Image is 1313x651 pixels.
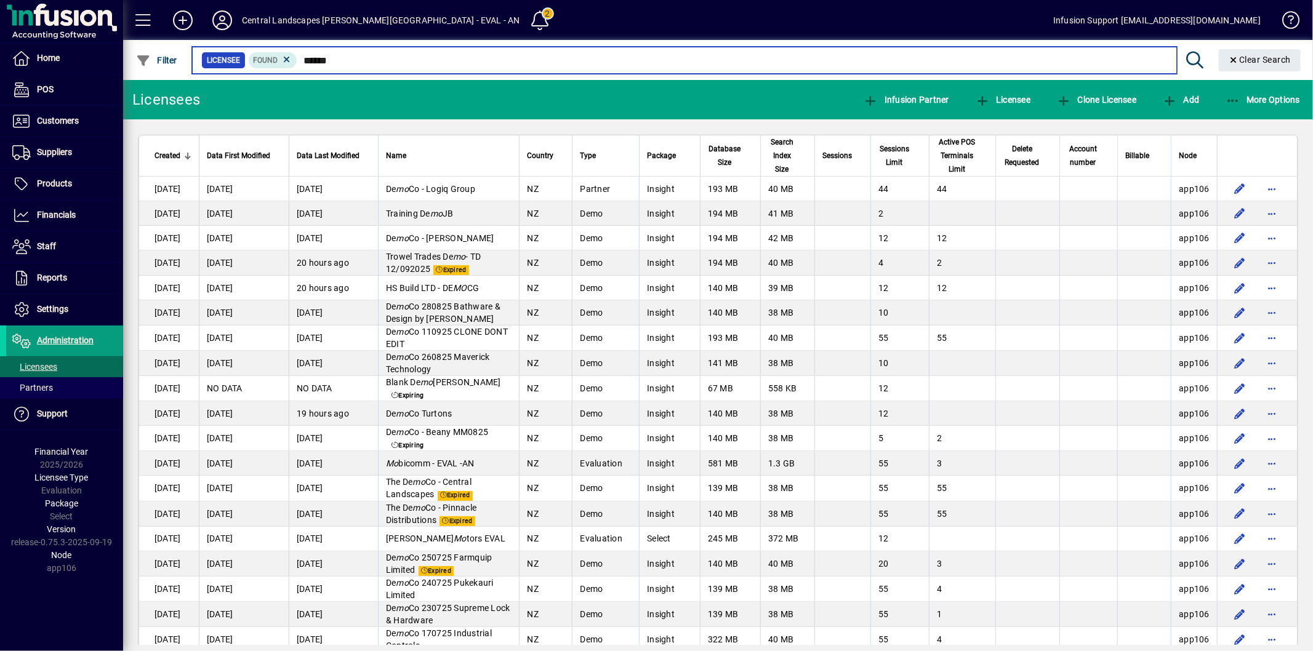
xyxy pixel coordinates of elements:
button: More options [1262,453,1282,473]
span: Add [1162,95,1199,105]
button: Edit [1230,554,1250,573]
td: 5 [870,426,929,451]
a: Settings [6,294,123,325]
td: Demo [572,426,639,451]
span: Financials [37,210,76,220]
td: 140 MB [700,426,760,451]
span: Sessions [822,149,852,162]
td: [DATE] [289,351,378,376]
td: 12 [870,376,929,401]
td: 140 MB [700,401,760,426]
button: Edit [1230,529,1250,548]
a: Suppliers [6,137,123,168]
a: Licensees [6,356,123,377]
div: Billable [1125,149,1163,162]
td: Demo [572,401,639,426]
button: Edit [1230,303,1250,322]
div: Package [647,149,693,162]
span: Node [1179,149,1197,162]
td: [DATE] [289,501,378,527]
td: NZ [519,451,572,476]
td: 20 hours ago [289,250,378,276]
span: app106.prod.infusionbusinesssoftware.com [1179,458,1210,468]
em: mo [420,377,433,387]
button: Clear [1219,49,1301,71]
span: Suppliers [37,147,72,157]
td: NZ [519,250,572,276]
span: Sessions Limit [878,142,910,169]
span: app106.prod.infusionbusinesssoftware.com [1179,409,1210,418]
td: 55 [870,476,929,501]
button: More options [1262,504,1282,524]
span: Financial Year [35,447,89,457]
button: More options [1262,204,1282,223]
td: Demo [572,250,639,276]
em: mo [396,302,409,311]
td: 40 MB [760,177,814,201]
td: [DATE] [289,177,378,201]
button: Clone Licensee [1053,89,1139,111]
span: HS Build LTD - DE CG [386,283,479,293]
td: Insight [639,201,700,226]
button: More options [1262,253,1282,273]
button: Edit [1230,204,1250,223]
button: Edit [1230,579,1250,599]
td: 558 KB [760,376,814,401]
span: De Co - Beany MM0825 [386,427,488,437]
span: The De Co - Central Landscapes [386,477,472,499]
td: 55 [929,325,995,351]
em: mo [396,184,409,194]
span: Customers [37,116,79,126]
button: Infusion Partner [860,89,952,111]
td: NZ [519,325,572,351]
span: Licensee Type [35,473,89,482]
button: More options [1262,378,1282,398]
td: 140 MB [700,276,760,300]
button: Edit [1230,228,1250,248]
td: 38 MB [760,426,814,451]
span: app106.prod.infusionbusinesssoftware.com [1179,358,1210,368]
td: [DATE] [139,226,199,250]
td: Evaluation [572,451,639,476]
span: Infusion Partner [863,95,949,105]
div: Node [1179,149,1210,162]
td: 55 [870,325,929,351]
button: More options [1262,179,1282,199]
em: mo [396,427,409,437]
button: Add [163,9,203,31]
span: Country [527,149,553,162]
div: Data First Modified [207,149,281,162]
span: Delete Requested [1003,142,1041,169]
td: 42 MB [760,226,814,250]
td: Demo [572,325,639,351]
td: 12 [929,226,995,250]
td: 140 MB [700,300,760,325]
td: [DATE] [139,276,199,300]
td: 12 [929,276,995,300]
span: Found [254,56,278,65]
td: [DATE] [139,476,199,501]
td: [DATE] [289,201,378,226]
td: [DATE] [289,226,378,250]
td: NZ [519,426,572,451]
button: Edit [1230,179,1250,199]
td: [DATE] [139,401,199,426]
td: 55 [929,501,995,527]
span: De Co Turtons [386,409,452,418]
div: Account number [1067,142,1110,169]
a: Knowledge Base [1273,2,1298,42]
td: Demo [572,376,639,401]
span: app106.prod.infusionbusinesssoftware.com [1179,483,1210,493]
button: Edit [1230,278,1250,298]
div: Sessions [822,149,863,162]
td: [DATE] [139,177,199,201]
td: 41 MB [760,201,814,226]
td: [DATE] [139,426,199,451]
div: Licensees [132,90,200,110]
span: Package [45,498,78,508]
td: 38 MB [760,401,814,426]
span: Clone Licensee [1056,95,1136,105]
button: More options [1262,579,1282,599]
td: NZ [519,501,572,527]
button: More options [1262,478,1282,498]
